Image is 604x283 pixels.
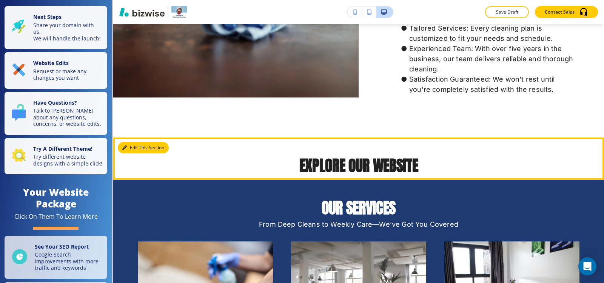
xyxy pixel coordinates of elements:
button: Save Draft [485,6,529,18]
p: Google Search improvements with more traffic and keywords [35,251,103,271]
p: Request or make any changes you want [33,68,103,81]
p: OUR SERVICES [138,199,579,216]
img: Your Logo [171,6,187,18]
button: Next StepsShare your domain with us.We will handle the launch! [5,6,107,49]
button: Website EditsRequest or make any changes you want [5,52,107,89]
p: EXPLORE OUR WEBSITE [138,157,579,174]
li: Experienced Team: With over five years in the business, our team delivers reliable and thorough c... [399,43,574,74]
h4: Your Website Package [5,186,107,210]
p: Talk to [PERSON_NAME] about any questions, concerns, or website edits. [33,107,103,127]
button: Edit This Section [118,142,169,153]
p: Save Draft [495,9,519,15]
a: See Your SEO ReportGoogle Search improvements with more traffic and keywords [5,236,107,279]
p: Try different website designs with a simple click! [33,153,103,167]
div: Click On Them To Learn More [14,213,98,221]
strong: Website Edits [33,59,69,66]
li: Satisfaction Guaranteed: We won’t rest until you’re completely satisfied with the results. [399,74,574,94]
p: Contact Sales [545,9,575,15]
li: Tailored Services: Every cleaning plan is customized to fit your needs and schedule. [399,23,574,43]
strong: Have Questions? [33,99,77,106]
button: Try A Different Theme!Try different website designs with a simple click! [5,138,107,175]
p: From Deep Cleans to Weekly Care—We’ve Got You Covered [138,219,579,229]
img: Bizwise Logo [119,8,165,17]
div: Open Intercom Messenger [578,257,596,275]
strong: Try A Different Theme! [33,145,92,152]
button: Have Questions?Talk to [PERSON_NAME] about any questions, concerns, or website edits. [5,92,107,135]
strong: See Your SEO Report [35,243,89,250]
button: Contact Sales [535,6,598,18]
strong: Next Steps [33,13,62,20]
p: Share your domain with us. We will handle the launch! [33,22,103,42]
